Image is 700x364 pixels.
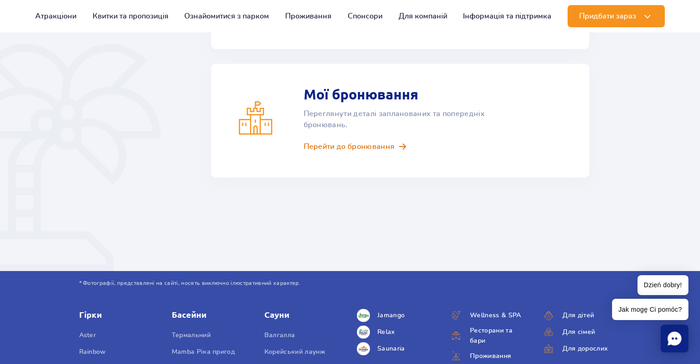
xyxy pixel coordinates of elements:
a: Басейни [172,309,250,320]
a: Ресторани та бари [450,326,528,346]
span: Wellness & SPA [470,310,521,321]
a: Wellness & SPA [450,309,528,322]
a: Проживання [450,350,528,363]
a: Saunaria [357,342,436,355]
a: Термальний [172,330,211,343]
a: Mamba Ріка пригод [172,347,235,360]
a: Aster [79,330,96,343]
a: Ознайомитися з парком [184,5,269,27]
a: Rainbow [79,347,106,360]
a: Сауни [264,309,343,320]
a: Спонсори [348,5,382,27]
div: Chat [661,325,688,352]
a: Для дорослих [542,342,621,355]
a: Інформація та підтримка [463,5,551,27]
a: Корейський лаунж [264,347,325,360]
a: Перейти до бронювання [304,142,521,152]
span: Aster [79,332,96,339]
a: Квитки та пропозиція [93,5,169,27]
span: Придбати зараз [579,12,636,20]
button: Придбати зараз [568,5,665,27]
span: Jak mogę Ci pomóc? [612,299,688,320]
p: Переглянути деталі запланованих та попередніх бронювань. [304,108,521,130]
strong: Мої бронювання [304,86,521,103]
span: Rainbow [79,349,106,355]
a: Для компаній [399,5,447,27]
span: Jamango [377,310,405,321]
a: Проживання [285,5,331,27]
a: Гірки [79,309,158,320]
span: Dzień dobry! [637,275,688,295]
a: Relax [357,326,436,339]
a: Для сімей [542,326,621,339]
span: Перейти до бронювання [304,142,395,152]
a: Для дітей [542,309,621,322]
span: * Фотографії, представлені на сайті, носять виключно ілюстративний характер. [79,278,621,288]
a: Валгалла [264,330,295,343]
a: Атракціони [35,5,76,27]
a: Jamango [357,309,436,322]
